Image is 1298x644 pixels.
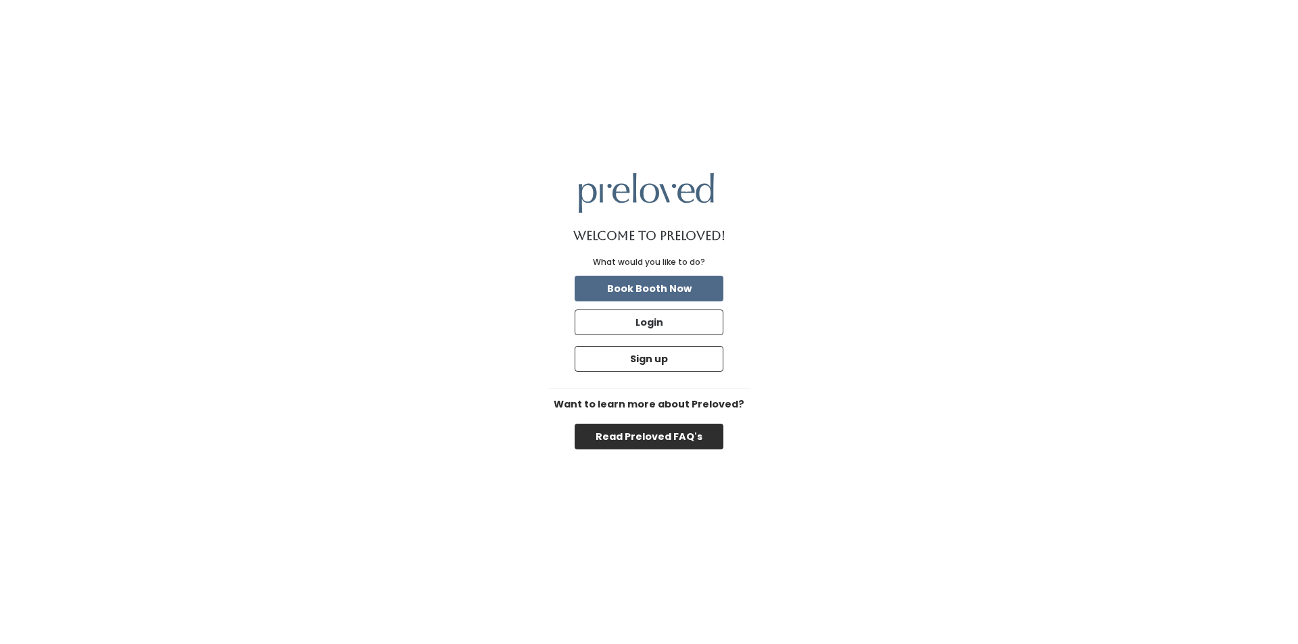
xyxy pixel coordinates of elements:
a: Login [572,307,726,338]
h1: Welcome to Preloved! [573,229,725,243]
button: Sign up [575,346,723,372]
h6: Want to learn more about Preloved? [548,399,750,410]
button: Login [575,309,723,335]
button: Book Booth Now [575,276,723,301]
img: preloved logo [579,173,714,213]
a: Sign up [572,343,726,374]
div: What would you like to do? [593,256,705,268]
button: Read Preloved FAQ's [575,424,723,449]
